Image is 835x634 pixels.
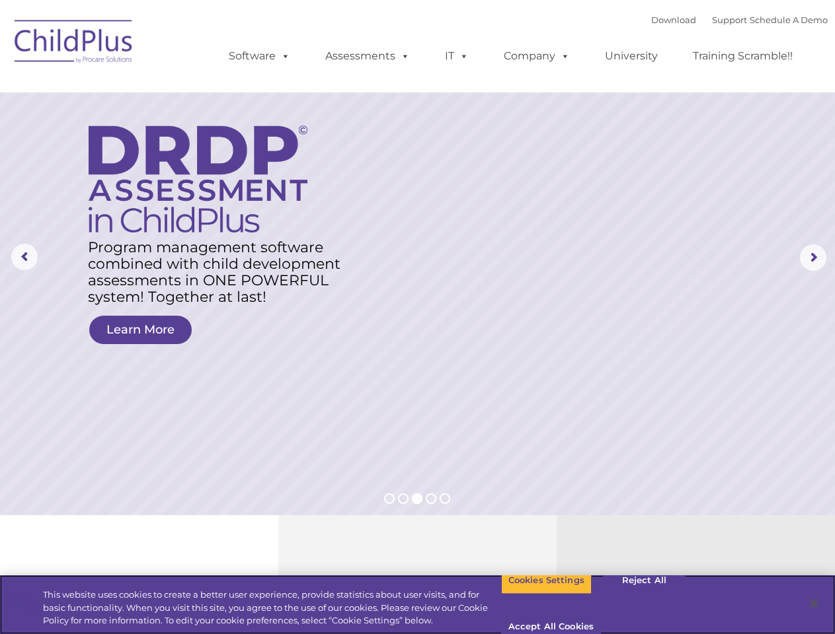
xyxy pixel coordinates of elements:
span: Last name [184,87,224,97]
button: Cookies Settings [501,567,592,594]
button: Reject All [603,567,686,594]
div: This website uses cookies to create a better user experience, provide statistics about user visit... [43,588,501,627]
button: Close [799,589,828,618]
a: Assessments [312,43,423,69]
img: ChildPlus by Procare Solutions [8,11,140,77]
a: University [592,43,671,69]
rs-layer: Program management software combined with child development assessments in ONE POWERFUL system! T... [88,239,355,305]
img: DRDP Assessment in ChildPlus [89,125,307,232]
a: Company [491,43,583,69]
a: IT [432,43,482,69]
a: Support [712,15,747,25]
a: Learn More [89,316,192,344]
a: Training Scramble!! [680,43,806,69]
a: Schedule A Demo [750,15,828,25]
font: | [651,15,828,25]
a: Software [216,43,303,69]
a: Download [651,15,696,25]
span: Phone number [184,141,240,151]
